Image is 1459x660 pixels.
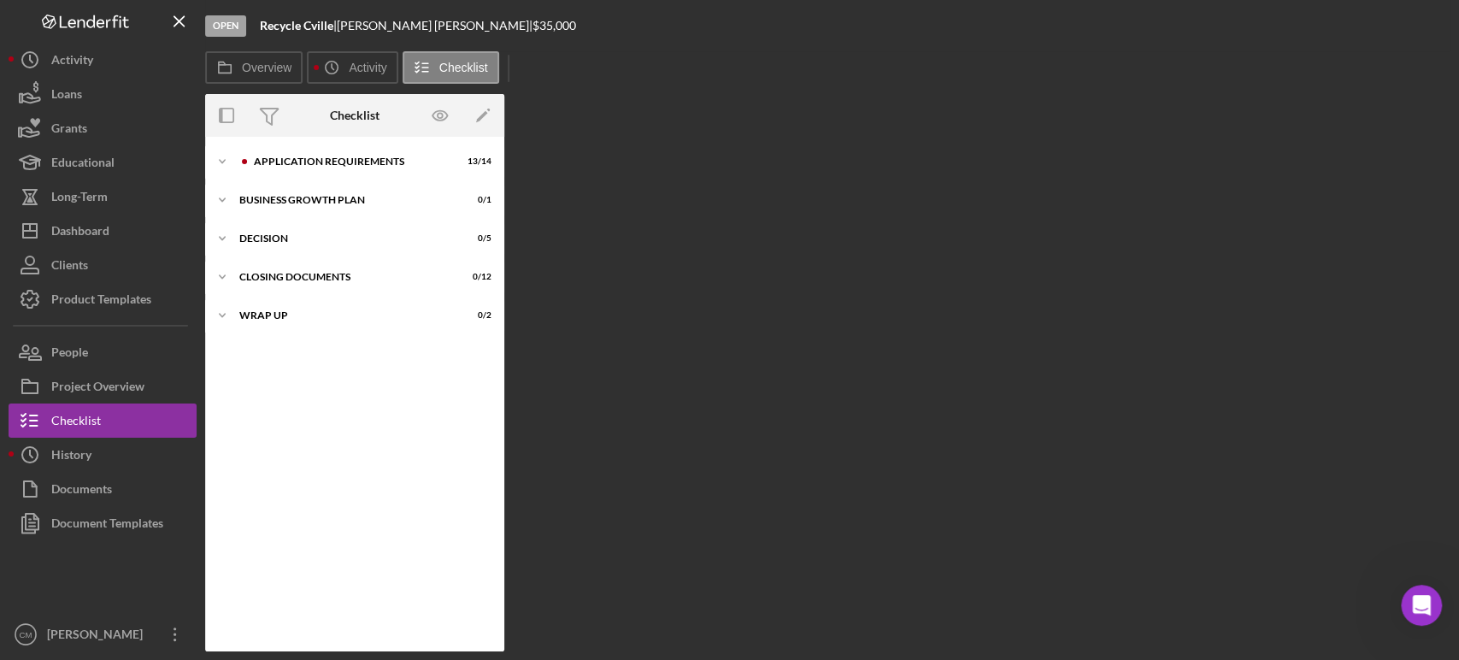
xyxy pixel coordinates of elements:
div: Checklist [330,109,379,122]
button: Clients [9,248,197,282]
div: 0 / 1 [461,195,491,205]
div: Best, [27,351,267,368]
div: Grants [51,111,87,150]
button: Emoji picker [26,498,40,512]
div: Checklist [51,404,101,442]
div: Sorry for not responding earlier! We were really busy [DATE], but I have good news! We completed ... [27,200,267,317]
div: [PERSON_NAME] [27,39,267,56]
div: Christina says… [14,164,328,409]
div: Okay thanks for letting me know. Do you know what could be a potential timeline for those changes... [62,80,328,151]
div: Activity [51,43,93,81]
div: Long-Term [51,180,108,218]
div: Business Growth Plan [239,195,449,205]
textarea: Message… [15,463,327,492]
button: Educational [9,145,197,180]
button: Checklist [403,51,499,84]
button: Activity [9,43,197,77]
button: Long-Term [9,180,197,214]
button: Grants [9,111,197,145]
div: Decision [239,233,449,244]
button: People [9,335,197,369]
button: CM[PERSON_NAME] [9,617,197,651]
label: Activity [349,61,386,74]
div: APPLICATION REQUIREMENTS [254,156,449,167]
div: Carolina says… [14,80,328,165]
button: Project Overview [9,369,197,404]
div: Hi Carolina, [27,174,267,192]
div: Loans [51,77,82,115]
div: [PERSON_NAME] [27,368,267,385]
div: [PERSON_NAME] [PERSON_NAME] | [337,19,532,32]
button: go back [11,7,44,39]
div: Okay thanks for letting me know. Do you know what could be a potential timeline for those changes... [75,91,315,141]
div: CLOSING DOCUMENTS [239,272,449,282]
div: Document Templates [51,506,163,545]
div: Close [300,7,331,38]
button: Dashboard [9,214,197,248]
div: WRAP UP [239,310,449,321]
button: Checklist [9,404,197,438]
b: Recycle Cville [260,18,333,32]
button: Loans [9,77,197,111]
iframe: Intercom live chat [1401,585,1442,626]
div: 0 / 5 [461,233,491,244]
h1: Operator [83,16,144,29]
div: | [260,19,337,32]
div: Help [PERSON_NAME] understand how they’re doing: [14,409,280,463]
div: Dashboard [51,214,109,252]
div: 0 / 2 [461,310,491,321]
button: Gif picker [54,498,68,512]
button: Document Templates [9,506,197,540]
label: Overview [242,61,291,74]
div: Open [205,15,246,37]
div: Clients [51,248,88,286]
div: 13 / 14 [461,156,491,167]
div: 0 / 12 [461,272,491,282]
button: Start recording [109,498,122,512]
button: History [9,438,197,472]
button: Home [268,7,300,39]
button: Activity [307,51,397,84]
div: [PERSON_NAME] [43,617,154,656]
button: Upload attachment [81,498,95,512]
label: Checklist [439,61,488,74]
div: Help [PERSON_NAME] understand how they’re doing: [27,419,267,452]
div: Project Overview [51,369,144,408]
div: History [51,438,91,476]
div: People [51,335,88,374]
div: Thank you and have a great weekend! [27,326,267,343]
button: Product Templates [9,282,197,316]
div: Product Templates [51,282,151,321]
text: CM [20,630,32,639]
div: Educational [51,145,115,184]
div: Hi Carolina,Sorry for not responding earlier! We were really busy [DATE], but I have good news! W... [14,164,280,395]
img: Profile image for Operator [49,9,76,37]
span: $35,000 [532,18,576,32]
button: Overview [205,51,303,84]
div: Documents [51,472,112,510]
div: Operator says… [14,409,328,464]
button: Documents [9,472,197,506]
button: Send a message… [293,492,321,519]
